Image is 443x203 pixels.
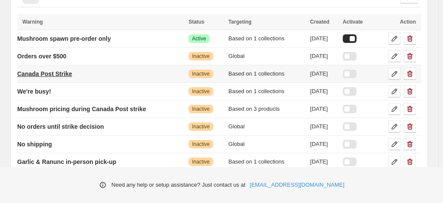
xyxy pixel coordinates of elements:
[192,123,209,130] span: Inactive
[228,87,305,96] div: Based on 1 collections
[192,88,209,95] span: Inactive
[22,19,43,25] span: Warning
[17,102,146,116] a: Mushroom pricing during Canada Post strike
[17,49,66,63] a: Orders over $500
[310,105,338,113] div: [DATE]
[17,155,116,169] a: Garlic & Ranunc in-person pick-up
[192,106,209,112] span: Inactive
[17,67,72,81] a: Canada Post Strike
[343,19,363,25] span: Activate
[17,120,104,133] a: No orders until strike decision
[17,87,51,96] p: We're busy!
[17,52,66,61] p: Orders over $500
[310,122,338,131] div: [DATE]
[17,85,51,98] a: We're busy!
[228,19,252,25] span: Targeting
[228,70,305,78] div: Based on 1 collections
[17,32,111,45] a: Mushroom spawn pre-order only
[310,34,338,43] div: [DATE]
[192,158,209,165] span: Inactive
[192,141,209,148] span: Inactive
[17,70,72,78] p: Canada Post Strike
[400,19,416,25] span: Action
[17,158,116,166] p: Garlic & Ranunc in-person pick-up
[310,19,329,25] span: Created
[17,105,146,113] p: Mushroom pricing during Canada Post strike
[228,105,305,113] div: Based on 3 products
[310,52,338,61] div: [DATE]
[192,35,206,42] span: Active
[188,19,204,25] span: Status
[250,181,345,189] a: [EMAIL_ADDRESS][DOMAIN_NAME]
[228,158,305,166] div: Based on 1 collections
[228,122,305,131] div: Global
[192,53,209,60] span: Inactive
[310,158,338,166] div: [DATE]
[17,137,52,151] a: No shipping
[192,70,209,77] span: Inactive
[310,87,338,96] div: [DATE]
[228,140,305,148] div: Global
[228,52,305,61] div: Global
[17,140,52,148] p: No shipping
[17,34,111,43] p: Mushroom spawn pre-order only
[310,140,338,148] div: [DATE]
[228,34,305,43] div: Based on 1 collections
[17,122,104,131] p: No orders until strike decision
[310,70,338,78] div: [DATE]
